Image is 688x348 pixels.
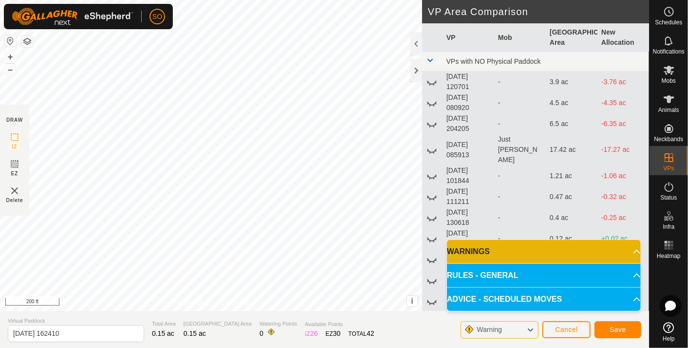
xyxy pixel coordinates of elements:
td: 0.47 ac [546,186,597,207]
th: [GEOGRAPHIC_DATA] Area [546,23,597,52]
span: [GEOGRAPHIC_DATA] Area [184,320,252,328]
td: [DATE] 085913 [443,134,494,165]
div: - [498,98,542,108]
td: 6.5 ac [546,113,597,134]
td: -3.76 ac [597,72,649,92]
span: Cancel [555,326,578,333]
td: -17.27 ac [597,134,649,165]
div: - [498,119,542,129]
button: – [4,64,16,75]
span: Available Points [305,320,374,329]
span: 30 [333,330,341,337]
p-accordion-header: WARNINGS [447,240,641,263]
div: - [498,234,542,244]
div: DRAW [6,116,23,124]
td: [DATE] 130618 [443,207,494,228]
button: Map Layers [21,36,33,47]
button: i [407,296,418,307]
span: Virtual Paddock [8,317,144,325]
td: -6.35 ac [597,113,649,134]
td: 17.42 ac [546,134,597,165]
td: 1.21 ac [546,165,597,186]
div: - [498,171,542,181]
button: + [4,51,16,63]
button: Save [595,321,641,338]
div: - [498,192,542,202]
div: IZ [305,329,317,339]
td: 0.12 ac [546,228,597,249]
img: Gallagher Logo [12,8,133,25]
td: [DATE] 131006 [443,270,494,291]
a: Help [650,318,688,346]
button: Cancel [542,321,591,338]
td: [DATE] 080920 [443,92,494,113]
td: 4.5 ac [546,92,597,113]
td: -0.32 ac [597,186,649,207]
span: RULES - GENERAL [447,270,519,281]
p-accordion-header: RULES - GENERAL [447,264,641,287]
span: Watering Points [260,320,297,328]
span: Mobs [662,78,676,84]
th: Mob [494,23,546,52]
a: Privacy Policy [172,298,209,307]
div: - [498,213,542,223]
span: ADVICE - SCHEDULED MOVES [447,293,562,305]
span: Save [610,326,626,333]
button: Reset Map [4,35,16,47]
div: Just [PERSON_NAME] [498,134,542,165]
span: Warning [477,326,502,333]
span: WARNINGS [447,246,490,257]
span: IZ [12,143,18,150]
span: Animals [658,107,679,113]
td: [DATE] 130842 [443,249,494,270]
span: VPs [663,165,674,171]
div: - [498,77,542,87]
a: Contact Us [221,298,249,307]
span: VPs with NO Physical Paddock [446,57,541,65]
span: Neckbands [654,136,683,142]
td: [DATE] 130748 [443,228,494,249]
p-accordion-header: ADVICE - SCHEDULED MOVES [447,288,641,311]
span: Infra [663,224,674,230]
td: -4.35 ac [597,92,649,113]
td: 0.4 ac [546,207,597,228]
td: +0.02 ac [597,228,649,249]
span: 0.15 ac [184,330,206,337]
span: i [411,297,413,305]
td: [DATE] 204205 [443,113,494,134]
td: [DATE] 111211 [443,186,494,207]
span: Total Area [152,320,176,328]
span: Help [663,336,675,342]
h2: VP Area Comparison [428,6,649,18]
td: [DATE] 101844 [443,165,494,186]
span: Delete [6,197,23,204]
td: -1.06 ac [597,165,649,186]
td: 3.9 ac [546,72,597,92]
div: TOTAL [349,329,374,339]
span: Schedules [655,19,682,25]
span: EZ [11,170,19,177]
span: Notifications [653,49,685,55]
div: EZ [326,329,341,339]
td: -0.25 ac [597,207,649,228]
span: 0.15 ac [152,330,174,337]
th: VP [443,23,494,52]
td: [DATE] 131829 [443,291,494,312]
span: 0 [260,330,263,337]
span: SO [152,12,162,22]
span: 42 [367,330,374,337]
img: VP [9,185,20,197]
span: Heatmap [657,253,681,259]
span: 26 [310,330,318,337]
span: Status [660,195,677,201]
td: [DATE] 120701 [443,72,494,92]
th: New Allocation [597,23,649,52]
